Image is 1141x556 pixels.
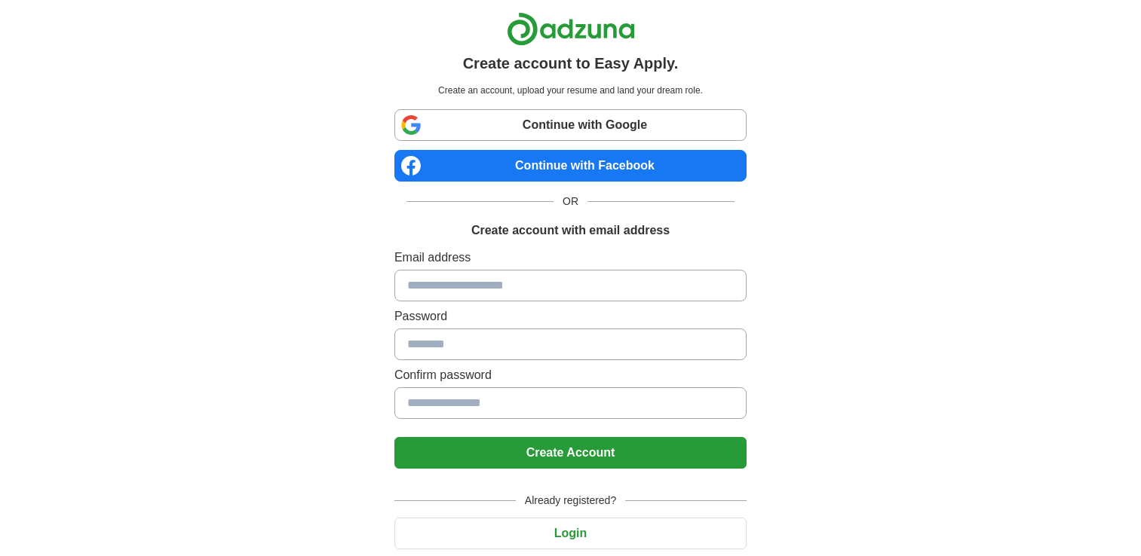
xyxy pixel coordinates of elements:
[471,221,670,240] h1: Create account with email address
[507,12,635,46] img: Adzuna logo
[394,527,747,539] a: Login
[394,109,747,141] a: Continue with Google
[394,150,747,182] a: Continue with Facebook
[394,249,747,267] label: Email address
[394,366,747,384] label: Confirm password
[397,84,744,97] p: Create an account, upload your resume and land your dream role.
[394,307,747,325] label: Password
[554,194,587,209] span: OR
[394,437,747,469] button: Create Account
[394,518,747,549] button: Login
[463,52,679,75] h1: Create account to Easy Apply.
[516,493,625,509] span: Already registered?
